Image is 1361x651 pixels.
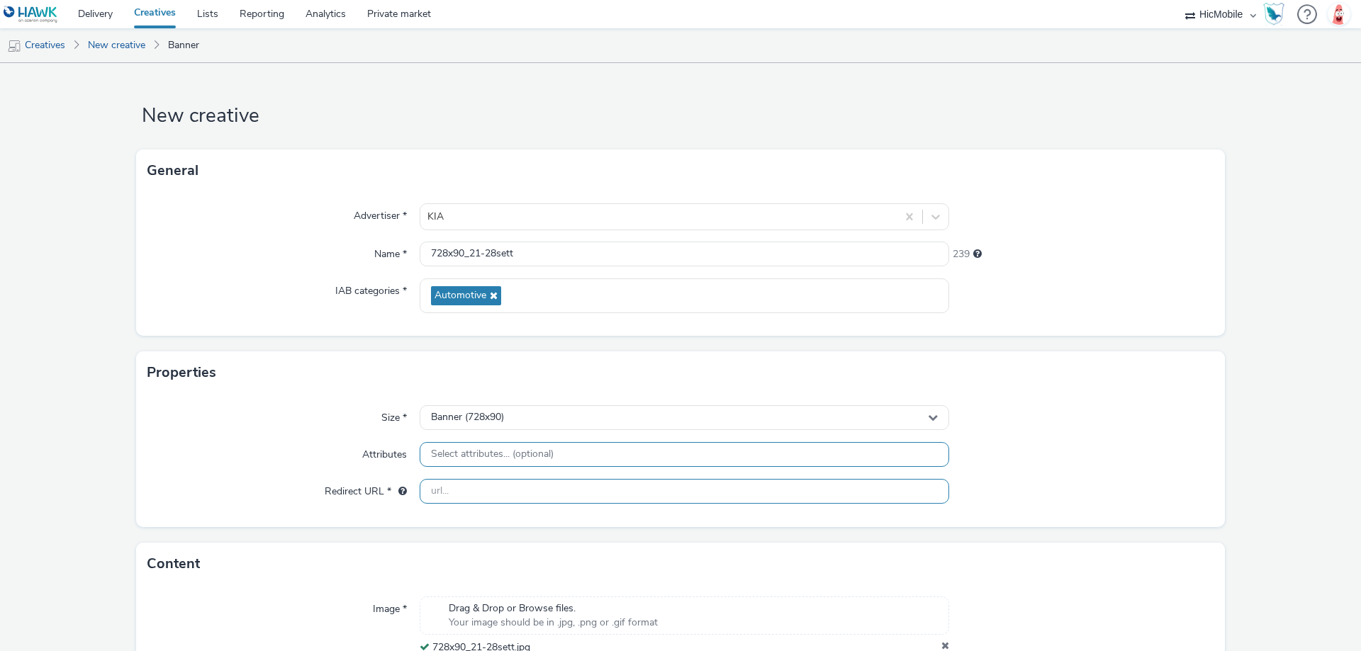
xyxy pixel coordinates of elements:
[1263,3,1284,26] img: Hawk Academy
[431,412,504,424] span: Banner (728x90)
[147,553,200,574] h3: Content
[357,442,413,462] label: Attributes
[431,448,554,460] span: Select attributes... (optional)
[147,160,198,181] h3: General
[147,362,216,383] h3: Properties
[161,28,206,62] a: Banner
[136,103,1225,130] h1: New creative
[391,485,407,499] div: URL will be used as a validation URL with some SSPs and it will be the redirection URL of your cr...
[1328,4,1350,25] img: Giovanni Strada
[367,596,413,616] label: Image *
[435,290,486,302] span: Automotive
[319,479,413,499] label: Redirect URL *
[420,242,949,266] input: Name
[369,242,413,261] label: Name *
[1263,3,1290,26] a: Hawk Academy
[7,39,21,53] img: mobile
[81,28,152,62] a: New creative
[953,247,970,261] span: 239
[4,6,58,23] img: undefined Logo
[973,247,982,261] div: Maximum 255 characters
[449,616,658,630] span: Your image should be in .jpg, .png or .gif format
[449,601,658,616] span: Drag & Drop or Browse files.
[348,203,413,223] label: Advertiser *
[330,278,413,298] label: IAB categories *
[420,479,949,504] input: url...
[376,405,413,425] label: Size *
